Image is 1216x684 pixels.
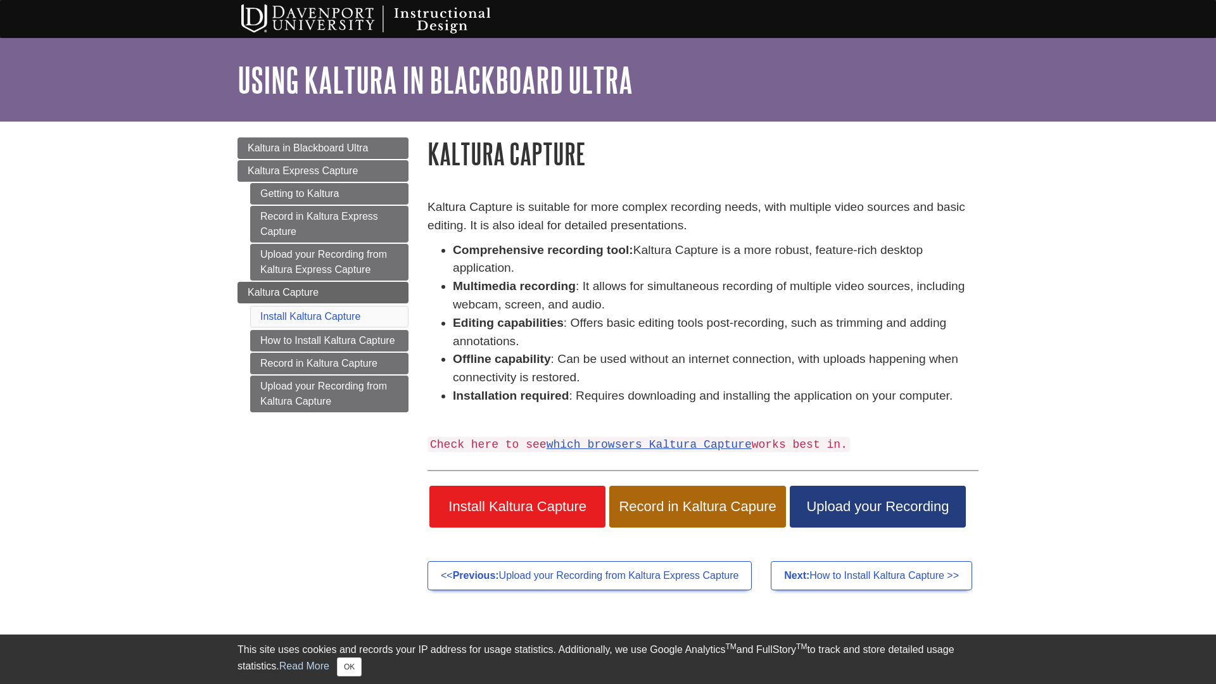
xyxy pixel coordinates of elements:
sup: TM [725,642,736,651]
img: Davenport University Instructional Design [231,3,535,35]
a: <<Previous:Upload your Recording from Kaltura Express Capture [427,561,752,590]
strong: Multimedia recording [453,279,576,293]
li: Kaltura Capture is a more robust, feature-rich desktop application. [453,241,978,278]
a: Install Kaltura Capture [429,486,605,528]
a: Install Kaltura Capture [260,311,360,322]
strong: Editing capabilities [453,316,564,329]
a: Getting to Kaltura [250,183,408,205]
a: Upload your Recording from Kaltura Capture [250,376,408,412]
a: How to Install Kaltura Capture [250,330,408,351]
code: Check here to see works best in. [427,437,850,452]
strong: Offline capability [453,352,551,365]
strong: Previous: [453,570,499,581]
a: Record in Kaltura Capture [250,353,408,374]
span: Kaltura Express Capture [248,165,358,176]
a: Upload your Recording from Kaltura Express Capture [250,244,408,281]
a: Using Kaltura in Blackboard Ultra [237,60,633,99]
li: : Offers basic editing tools post-recording, such as trimming and adding annotations. [453,314,978,351]
a: Next:How to Install Kaltura Capture >> [771,561,972,590]
a: Kaltura Capture [237,282,408,303]
a: which browsers Kaltura Capture [547,438,752,451]
span: Kaltura in Blackboard Ultra [248,142,368,153]
span: Record in Kaltura Capure [619,498,776,515]
a: Kaltura Express Capture [237,160,408,182]
span: Kaltura Capture [248,287,319,298]
li: : Can be used without an internet connection, with uploads happening when connectivity is restored. [453,350,978,387]
sup: TM [796,642,807,651]
a: Record in Kaltura Capure [609,486,785,528]
p: Kaltura Capture is suitable for more complex recording needs, with multiple video sources and bas... [427,198,978,235]
a: Read More [279,661,329,671]
span: Upload your Recording [799,498,956,515]
strong: Comprehensive recording tool: [453,243,633,256]
a: Record in Kaltura Express Capture [250,206,408,243]
strong: Installation required [453,389,569,402]
strong: Next: [784,570,809,581]
span: Install Kaltura Capture [439,498,596,515]
h1: Kaltura Capture [427,137,978,170]
button: Close [337,657,362,676]
div: Guide Page Menu [237,137,408,412]
li: : Requires downloading and installing the application on your computer. [453,387,978,405]
li: : It allows for simultaneous recording of multiple video sources, including webcam, screen, and a... [453,277,978,314]
a: Kaltura in Blackboard Ultra [237,137,408,159]
div: This site uses cookies and records your IP address for usage statistics. Additionally, we use Goo... [237,642,978,676]
a: Upload your Recording [790,486,966,528]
